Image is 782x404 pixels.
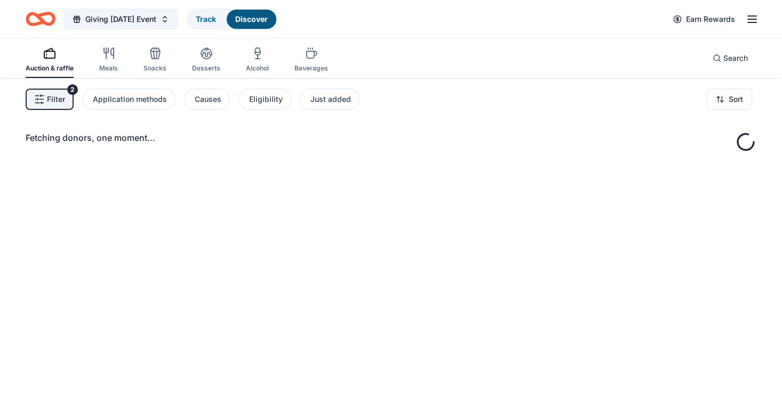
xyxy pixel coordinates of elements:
[235,14,268,23] a: Discover
[667,10,741,29] a: Earn Rewards
[192,64,220,73] div: Desserts
[143,43,166,78] button: Snacks
[85,13,156,26] span: Giving [DATE] Event
[93,93,167,106] div: Application methods
[64,9,178,30] button: Giving [DATE] Event
[47,93,65,106] span: Filter
[723,52,748,65] span: Search
[707,89,752,110] button: Sort
[82,89,175,110] button: Application methods
[249,93,283,106] div: Eligibility
[143,64,166,73] div: Snacks
[294,43,328,78] button: Beverages
[246,64,269,73] div: Alcohol
[26,64,74,73] div: Auction & raffle
[704,47,756,69] button: Search
[195,93,221,106] div: Causes
[26,6,55,31] a: Home
[300,89,360,110] button: Just added
[192,43,220,78] button: Desserts
[26,43,74,78] button: Auction & raffle
[186,9,277,30] button: TrackDiscover
[238,89,291,110] button: Eligibility
[196,14,216,23] a: Track
[26,89,74,110] button: Filter2
[99,43,118,78] button: Meals
[729,93,743,106] span: Sort
[294,64,328,73] div: Beverages
[26,131,756,144] div: Fetching donors, one moment...
[246,43,269,78] button: Alcohol
[310,93,351,106] div: Just added
[99,64,118,73] div: Meals
[184,89,230,110] button: Causes
[67,84,78,95] div: 2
